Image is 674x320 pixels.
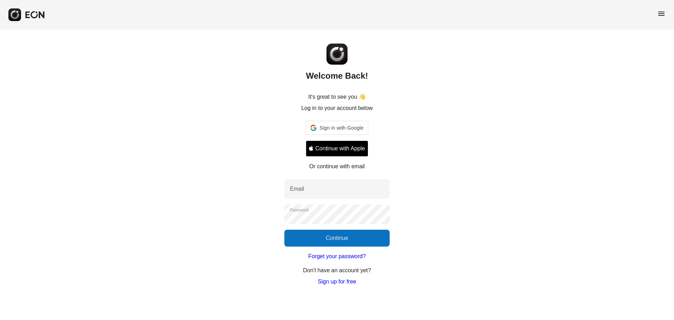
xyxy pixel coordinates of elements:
[290,185,304,193] label: Email
[657,9,666,18] span: menu
[301,104,373,112] p: Log in to your account below
[306,121,368,135] div: Sign in with Google
[303,266,371,275] p: Don't have an account yet?
[318,277,356,286] a: Sign up for free
[290,207,309,213] label: Password
[306,70,368,81] h2: Welcome Back!
[308,93,366,101] p: It's great to see you 👋
[306,141,368,157] button: Signin with apple ID
[319,124,363,132] span: Sign in with Google
[309,162,365,171] p: Or continue with email
[308,252,366,261] a: Forget your password?
[284,230,390,247] button: Continue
